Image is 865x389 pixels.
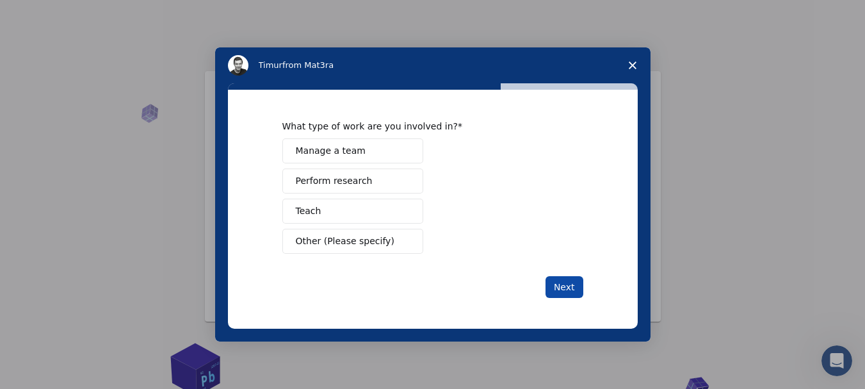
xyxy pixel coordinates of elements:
[296,204,321,218] span: Teach
[228,55,248,76] img: Profile image for Timur
[546,276,583,298] button: Next
[296,235,394,248] span: Other (Please specify)
[296,144,366,158] span: Manage a team
[259,60,282,70] span: Timur
[282,169,423,194] button: Perform research
[296,174,373,188] span: Perform research
[282,199,423,224] button: Teach
[615,47,651,83] span: Close survey
[24,9,86,21] span: Підтримка
[282,60,334,70] span: from Mat3ra
[282,120,564,132] div: What type of work are you involved in?
[282,138,423,163] button: Manage a team
[282,229,423,254] button: Other (Please specify)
